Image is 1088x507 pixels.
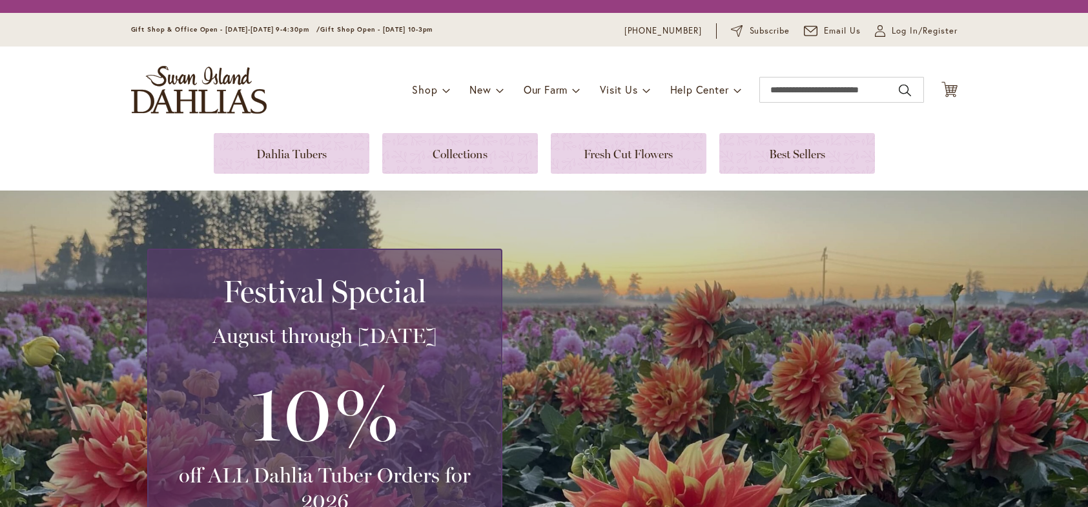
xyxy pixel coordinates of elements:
span: Help Center [670,83,729,96]
a: Subscribe [731,25,790,37]
span: New [469,83,491,96]
span: Our Farm [524,83,568,96]
span: Email Us [824,25,861,37]
span: Subscribe [750,25,790,37]
span: Log In/Register [892,25,958,37]
span: Gift Shop & Office Open - [DATE]-[DATE] 9-4:30pm / [131,25,321,34]
h2: Festival Special [164,273,486,309]
button: Search [899,80,910,101]
a: [PHONE_NUMBER] [624,25,703,37]
h3: 10% [164,362,486,462]
span: Gift Shop Open - [DATE] 10-3pm [320,25,433,34]
h3: August through [DATE] [164,323,486,349]
span: Visit Us [600,83,637,96]
a: store logo [131,66,267,114]
a: Log In/Register [875,25,958,37]
a: Email Us [804,25,861,37]
span: Shop [412,83,437,96]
